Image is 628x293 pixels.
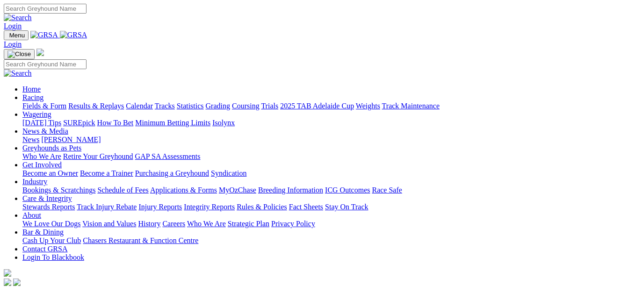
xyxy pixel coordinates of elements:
[83,236,198,244] a: Chasers Restaurant & Function Centre
[138,220,160,228] a: History
[280,102,354,110] a: 2025 TAB Adelaide Cup
[22,169,624,178] div: Get Involved
[4,269,11,277] img: logo-grsa-white.png
[4,14,32,22] img: Search
[206,102,230,110] a: Grading
[22,203,624,211] div: Care & Integrity
[271,220,315,228] a: Privacy Policy
[97,186,148,194] a: Schedule of Fees
[22,186,624,194] div: Industry
[22,144,81,152] a: Greyhounds as Pets
[135,119,210,127] a: Minimum Betting Limits
[22,236,81,244] a: Cash Up Your Club
[22,152,61,160] a: Who We Are
[4,22,22,30] a: Login
[177,102,204,110] a: Statistics
[4,4,87,14] input: Search
[22,119,624,127] div: Wagering
[36,49,44,56] img: logo-grsa-white.png
[150,186,217,194] a: Applications & Forms
[212,119,235,127] a: Isolynx
[9,32,25,39] span: Menu
[22,85,41,93] a: Home
[60,31,87,39] img: GRSA
[187,220,226,228] a: Who We Are
[237,203,287,211] a: Rules & Policies
[22,253,84,261] a: Login To Blackbook
[162,220,185,228] a: Careers
[22,127,68,135] a: News & Media
[22,245,67,253] a: Contact GRSA
[4,30,29,40] button: Toggle navigation
[126,102,153,110] a: Calendar
[219,186,256,194] a: MyOzChase
[22,110,51,118] a: Wagering
[7,50,31,58] img: Close
[22,220,80,228] a: We Love Our Dogs
[4,69,32,78] img: Search
[211,169,246,177] a: Syndication
[13,279,21,286] img: twitter.svg
[77,203,137,211] a: Track Injury Rebate
[22,228,64,236] a: Bar & Dining
[228,220,269,228] a: Strategic Plan
[138,203,182,211] a: Injury Reports
[80,169,133,177] a: Become a Trainer
[22,194,72,202] a: Care & Integrity
[4,59,87,69] input: Search
[382,102,440,110] a: Track Maintenance
[22,136,624,144] div: News & Media
[22,93,43,101] a: Racing
[135,169,209,177] a: Purchasing a Greyhound
[4,279,11,286] img: facebook.svg
[22,102,66,110] a: Fields & Form
[325,203,368,211] a: Stay On Track
[261,102,278,110] a: Trials
[232,102,260,110] a: Coursing
[155,102,175,110] a: Tracks
[184,203,235,211] a: Integrity Reports
[63,152,133,160] a: Retire Your Greyhound
[41,136,101,143] a: [PERSON_NAME]
[22,119,61,127] a: [DATE] Tips
[4,49,35,59] button: Toggle navigation
[22,136,39,143] a: News
[22,203,75,211] a: Stewards Reports
[22,102,624,110] div: Racing
[22,178,47,186] a: Industry
[30,31,58,39] img: GRSA
[289,203,323,211] a: Fact Sheets
[372,186,402,194] a: Race Safe
[97,119,134,127] a: How To Bet
[135,152,201,160] a: GAP SA Assessments
[22,211,41,219] a: About
[22,236,624,245] div: Bar & Dining
[63,119,95,127] a: SUREpick
[22,186,95,194] a: Bookings & Scratchings
[22,169,78,177] a: Become an Owner
[22,152,624,161] div: Greyhounds as Pets
[22,161,62,169] a: Get Involved
[356,102,380,110] a: Weights
[4,40,22,48] a: Login
[325,186,370,194] a: ICG Outcomes
[68,102,124,110] a: Results & Replays
[22,220,624,228] div: About
[82,220,136,228] a: Vision and Values
[258,186,323,194] a: Breeding Information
